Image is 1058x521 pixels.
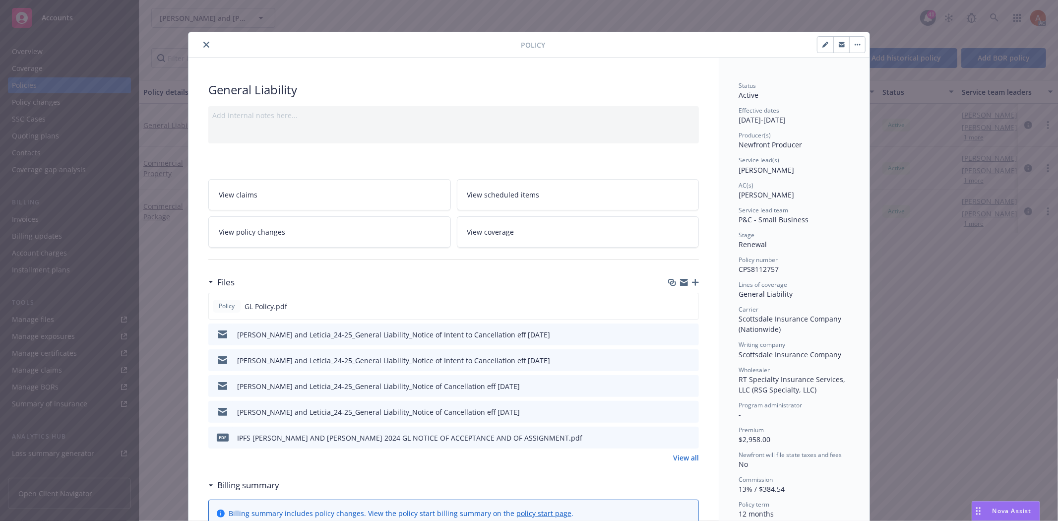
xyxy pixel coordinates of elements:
[237,407,520,417] div: [PERSON_NAME] and Leticia_24-25_General Liability_Notice of Cancellation eff [DATE]
[739,484,785,494] span: 13% / $384.54
[521,40,545,50] span: Policy
[739,475,773,484] span: Commission
[670,433,678,443] button: download file
[739,435,770,444] span: $2,958.00
[208,81,699,98] div: General Liability
[208,276,235,289] div: Files
[670,355,678,366] button: download file
[739,280,787,289] span: Lines of coverage
[739,256,778,264] span: Policy number
[457,216,699,248] a: View coverage
[739,264,779,274] span: CPS8112757
[972,501,1040,521] button: Nova Assist
[686,381,695,391] button: preview file
[212,110,695,121] div: Add internal notes here...
[237,355,550,366] div: [PERSON_NAME] and Leticia_24-25_General Liability_Notice of Intent to Cancellation eff [DATE]
[972,502,985,521] div: Drag to move
[739,165,794,175] span: [PERSON_NAME]
[245,301,287,312] span: GL Policy.pdf
[686,355,695,366] button: preview file
[739,231,754,239] span: Stage
[217,302,237,311] span: Policy
[739,305,758,314] span: Carrier
[993,507,1032,515] span: Nova Assist
[739,156,779,164] span: Service lead(s)
[739,106,779,115] span: Effective dates
[739,90,758,100] span: Active
[685,301,694,312] button: preview file
[739,350,841,359] span: Scottsdale Insurance Company
[673,453,699,463] a: View all
[670,381,678,391] button: download file
[208,179,451,210] a: View claims
[739,106,850,125] div: [DATE] - [DATE]
[739,500,769,509] span: Policy term
[457,179,699,210] a: View scheduled items
[217,434,229,441] span: pdf
[739,375,847,394] span: RT Specialty Insurance Services, LLC (RSG Specialty, LLC)
[670,301,678,312] button: download file
[670,329,678,340] button: download file
[467,190,540,200] span: View scheduled items
[237,329,550,340] div: [PERSON_NAME] and Leticia_24-25_General Liability_Notice of Intent to Cancellation eff [DATE]
[467,227,514,237] span: View coverage
[217,479,279,492] h3: Billing summary
[739,215,809,224] span: P&C - Small Business
[739,410,741,419] span: -
[739,206,788,214] span: Service lead team
[739,81,756,90] span: Status
[237,381,520,391] div: [PERSON_NAME] and Leticia_24-25_General Liability_Notice of Cancellation eff [DATE]
[739,190,794,199] span: [PERSON_NAME]
[686,407,695,417] button: preview file
[686,433,695,443] button: preview file
[200,39,212,51] button: close
[208,479,279,492] div: Billing summary
[739,426,764,434] span: Premium
[229,508,573,519] div: Billing summary includes policy changes. View the policy start billing summary on the .
[217,276,235,289] h3: Files
[739,314,843,334] span: Scottsdale Insurance Company (Nationwide)
[219,190,257,200] span: View claims
[739,131,771,139] span: Producer(s)
[739,240,767,249] span: Renewal
[739,289,793,299] span: General Liability
[237,433,582,443] div: IPFS [PERSON_NAME] AND [PERSON_NAME] 2024 GL NOTICE OF ACCEPTANCE AND OF ASSIGNMENT.pdf
[739,181,753,190] span: AC(s)
[670,407,678,417] button: download file
[739,509,774,519] span: 12 months
[739,451,842,459] span: Newfront will file state taxes and fees
[739,401,802,409] span: Program administrator
[219,227,285,237] span: View policy changes
[686,329,695,340] button: preview file
[739,366,770,374] span: Wholesaler
[208,216,451,248] a: View policy changes
[516,509,571,518] a: policy start page
[739,140,802,149] span: Newfront Producer
[739,340,785,349] span: Writing company
[739,459,748,469] span: No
